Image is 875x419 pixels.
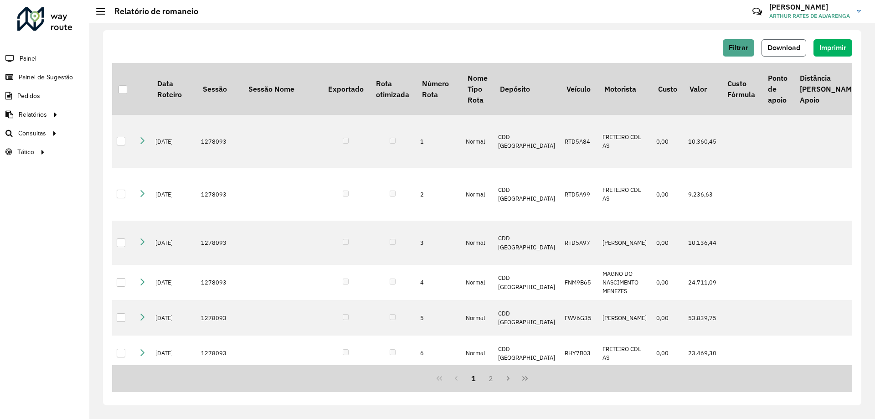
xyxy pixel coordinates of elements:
[151,168,196,221] td: [DATE]
[494,63,560,115] th: Depósito
[151,336,196,371] td: [DATE]
[684,168,721,221] td: 9.236,63
[729,44,748,52] span: Filtrar
[461,168,494,221] td: Normal
[494,168,560,221] td: CDD [GEOGRAPHIC_DATA]
[196,336,242,371] td: 1278093
[416,265,461,300] td: 4
[560,221,598,265] td: RTD5A97
[151,300,196,336] td: [DATE]
[652,336,683,371] td: 0,00
[769,12,850,20] span: ARTHUR RATES DE ALVARENGA
[196,221,242,265] td: 1278093
[560,63,598,115] th: Veículo
[416,115,461,168] td: 1
[242,63,322,115] th: Sessão Nome
[151,63,196,115] th: Data Roteiro
[196,265,242,300] td: 1278093
[598,115,652,168] td: FRETEIRO CDL AS
[684,265,721,300] td: 24.711,09
[482,370,499,387] button: 2
[17,147,34,157] span: Tático
[416,168,461,221] td: 2
[560,168,598,221] td: RTD5A99
[19,72,73,82] span: Painel de Sugestão
[494,115,560,168] td: CDD [GEOGRAPHIC_DATA]
[560,336,598,371] td: RHY7B03
[151,221,196,265] td: [DATE]
[461,115,494,168] td: Normal
[684,63,721,115] th: Valor
[598,63,652,115] th: Motorista
[20,54,36,63] span: Painel
[196,115,242,168] td: 1278093
[196,168,242,221] td: 1278093
[767,44,800,52] span: Download
[652,115,683,168] td: 0,00
[598,336,652,371] td: FRETEIRO CDL AS
[560,265,598,300] td: FNM9B65
[416,221,461,265] td: 3
[598,300,652,336] td: [PERSON_NAME]
[762,39,806,57] button: Download
[560,300,598,336] td: FWV6G35
[813,39,852,57] button: Imprimir
[461,336,494,371] td: Normal
[516,370,534,387] button: Last Page
[105,6,198,16] h2: Relatório de romaneio
[465,370,482,387] button: 1
[494,336,560,371] td: CDD [GEOGRAPHIC_DATA]
[793,63,865,115] th: Distância [PERSON_NAME] Apoio
[723,39,754,57] button: Filtrar
[652,221,683,265] td: 0,00
[461,221,494,265] td: Normal
[416,336,461,371] td: 6
[598,168,652,221] td: FRETEIRO CDL AS
[151,115,196,168] td: [DATE]
[721,63,762,115] th: Custo Fórmula
[747,2,767,21] a: Contato Rápido
[17,91,40,101] span: Pedidos
[19,110,47,119] span: Relatórios
[461,265,494,300] td: Normal
[151,265,196,300] td: [DATE]
[322,63,370,115] th: Exportado
[494,300,560,336] td: CDD [GEOGRAPHIC_DATA]
[684,115,721,168] td: 10.360,45
[196,63,242,115] th: Sessão
[684,300,721,336] td: 53.839,75
[494,221,560,265] td: CDD [GEOGRAPHIC_DATA]
[461,300,494,336] td: Normal
[499,370,517,387] button: Next Page
[18,129,46,138] span: Consultas
[652,168,683,221] td: 0,00
[598,221,652,265] td: [PERSON_NAME]
[416,63,461,115] th: Número Rota
[769,3,850,11] h3: [PERSON_NAME]
[196,300,242,336] td: 1278093
[560,115,598,168] td: RTD5A84
[652,63,683,115] th: Custo
[652,300,683,336] td: 0,00
[598,265,652,300] td: MAGNO DO NASCIMENTO MENEZES
[652,265,683,300] td: 0,00
[461,63,494,115] th: Nome Tipo Rota
[684,221,721,265] td: 10.136,44
[762,63,793,115] th: Ponto de apoio
[684,336,721,371] td: 23.469,30
[494,265,560,300] td: CDD [GEOGRAPHIC_DATA]
[416,300,461,336] td: 5
[819,44,846,52] span: Imprimir
[370,63,415,115] th: Rota otimizada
